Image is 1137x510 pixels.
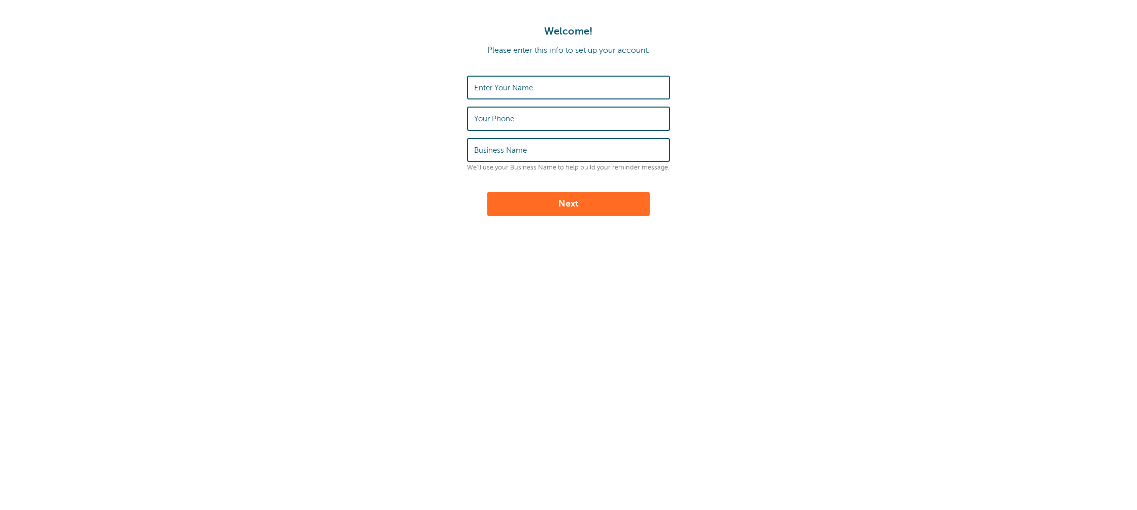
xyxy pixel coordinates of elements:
[10,46,1127,55] p: Please enter this info to set up your account.
[474,146,527,155] label: Business Name
[474,83,533,92] label: Enter Your Name
[10,25,1127,38] h1: Welcome!
[474,114,514,123] label: Your Phone
[467,164,670,172] p: We'll use your Business Name to help build your reminder message.
[487,192,650,216] button: Next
